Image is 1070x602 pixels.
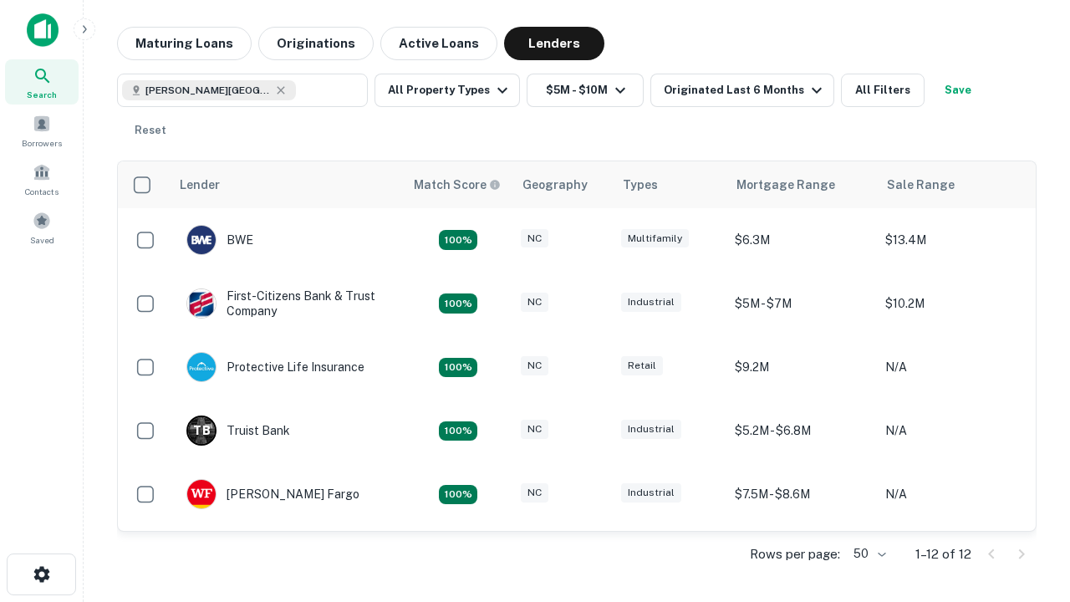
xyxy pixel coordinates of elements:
[124,114,177,147] button: Reset
[187,226,216,254] img: picture
[877,272,1027,335] td: $10.2M
[380,27,497,60] button: Active Loans
[187,289,216,318] img: picture
[439,421,477,441] div: Matching Properties: 3, hasApolloMatch: undefined
[5,156,79,202] a: Contacts
[621,293,681,312] div: Industrial
[187,353,216,381] img: picture
[623,175,658,195] div: Types
[193,422,210,440] p: T B
[877,462,1027,526] td: N/A
[726,399,877,462] td: $5.2M - $6.8M
[522,175,588,195] div: Geography
[726,161,877,208] th: Mortgage Range
[986,415,1070,495] iframe: Chat Widget
[521,483,548,503] div: NC
[726,526,877,589] td: $8.8M
[736,175,835,195] div: Mortgage Range
[504,27,604,60] button: Lenders
[404,161,512,208] th: Capitalize uses an advanced AI algorithm to match your search with the best lender. The match sco...
[726,208,877,272] td: $6.3M
[521,229,548,248] div: NC
[117,27,252,60] button: Maturing Loans
[374,74,520,107] button: All Property Types
[187,480,216,508] img: picture
[25,185,59,198] span: Contacts
[512,161,613,208] th: Geography
[521,420,548,439] div: NC
[439,485,477,505] div: Matching Properties: 2, hasApolloMatch: undefined
[750,544,840,564] p: Rows per page:
[877,161,1027,208] th: Sale Range
[145,83,271,98] span: [PERSON_NAME][GEOGRAPHIC_DATA], [GEOGRAPHIC_DATA]
[22,136,62,150] span: Borrowers
[877,335,1027,399] td: N/A
[170,161,404,208] th: Lender
[664,80,827,100] div: Originated Last 6 Months
[915,544,971,564] p: 1–12 of 12
[439,358,477,378] div: Matching Properties: 2, hasApolloMatch: undefined
[186,288,387,319] div: First-citizens Bank & Trust Company
[877,399,1027,462] td: N/A
[613,161,726,208] th: Types
[258,27,374,60] button: Originations
[621,229,689,248] div: Multifamily
[5,205,79,250] a: Saved
[877,208,1027,272] td: $13.4M
[527,74,644,107] button: $5M - $10M
[521,293,548,312] div: NC
[877,526,1027,589] td: N/A
[414,176,497,194] h6: Match Score
[30,233,54,247] span: Saved
[5,108,79,153] a: Borrowers
[621,483,681,503] div: Industrial
[650,74,834,107] button: Originated Last 6 Months
[186,225,253,255] div: BWE
[180,175,220,195] div: Lender
[726,462,877,526] td: $7.5M - $8.6M
[186,416,290,446] div: Truist Bank
[931,74,985,107] button: Save your search to get updates of matches that match your search criteria.
[887,175,955,195] div: Sale Range
[27,13,59,47] img: capitalize-icon.png
[726,335,877,399] td: $9.2M
[521,356,548,375] div: NC
[439,293,477,314] div: Matching Properties: 2, hasApolloMatch: undefined
[5,59,79,105] a: Search
[186,352,364,382] div: Protective Life Insurance
[847,542,889,566] div: 50
[621,420,681,439] div: Industrial
[27,88,57,101] span: Search
[841,74,925,107] button: All Filters
[621,356,663,375] div: Retail
[414,176,501,194] div: Capitalize uses an advanced AI algorithm to match your search with the best lender. The match sco...
[439,230,477,250] div: Matching Properties: 2, hasApolloMatch: undefined
[726,272,877,335] td: $5M - $7M
[186,479,359,509] div: [PERSON_NAME] Fargo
